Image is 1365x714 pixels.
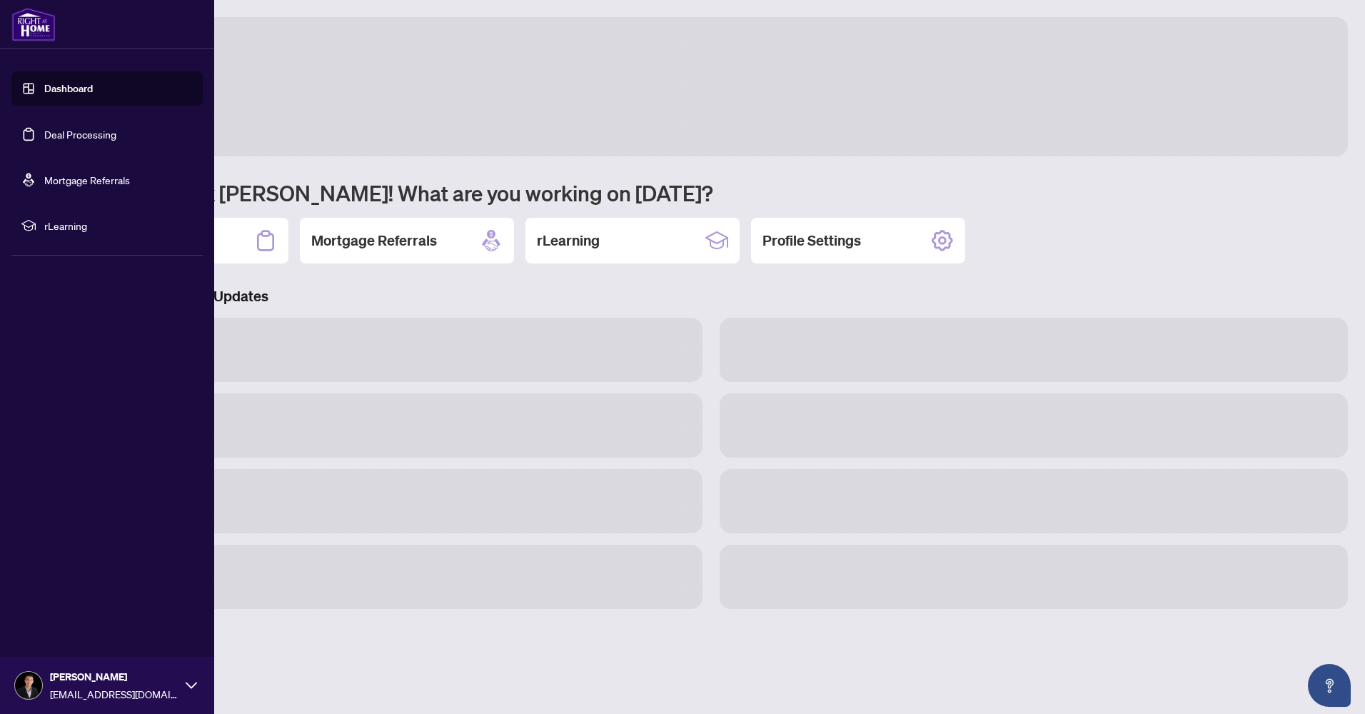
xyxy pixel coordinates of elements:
[50,686,178,702] span: [EMAIL_ADDRESS][DOMAIN_NAME]
[762,231,861,251] h2: Profile Settings
[44,218,193,233] span: rLearning
[44,128,116,141] a: Deal Processing
[11,7,56,41] img: logo
[50,669,178,685] span: [PERSON_NAME]
[74,286,1348,306] h3: Brokerage & Industry Updates
[15,672,42,699] img: Profile Icon
[311,231,437,251] h2: Mortgage Referrals
[1308,664,1351,707] button: Open asap
[44,82,93,95] a: Dashboard
[74,179,1348,206] h1: Welcome back [PERSON_NAME]! What are you working on [DATE]?
[44,174,130,186] a: Mortgage Referrals
[537,231,600,251] h2: rLearning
